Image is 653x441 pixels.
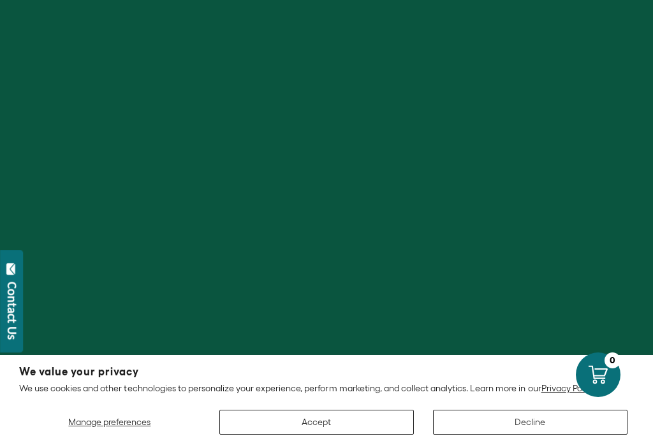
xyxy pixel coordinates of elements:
[6,282,18,340] div: Contact Us
[541,383,597,393] a: Privacy Policy.
[19,366,634,377] h2: We value your privacy
[19,410,200,435] button: Manage preferences
[433,410,627,435] button: Decline
[19,382,634,394] p: We use cookies and other technologies to personalize your experience, perform marketing, and coll...
[605,352,620,368] div: 0
[68,417,150,427] span: Manage preferences
[219,410,414,435] button: Accept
